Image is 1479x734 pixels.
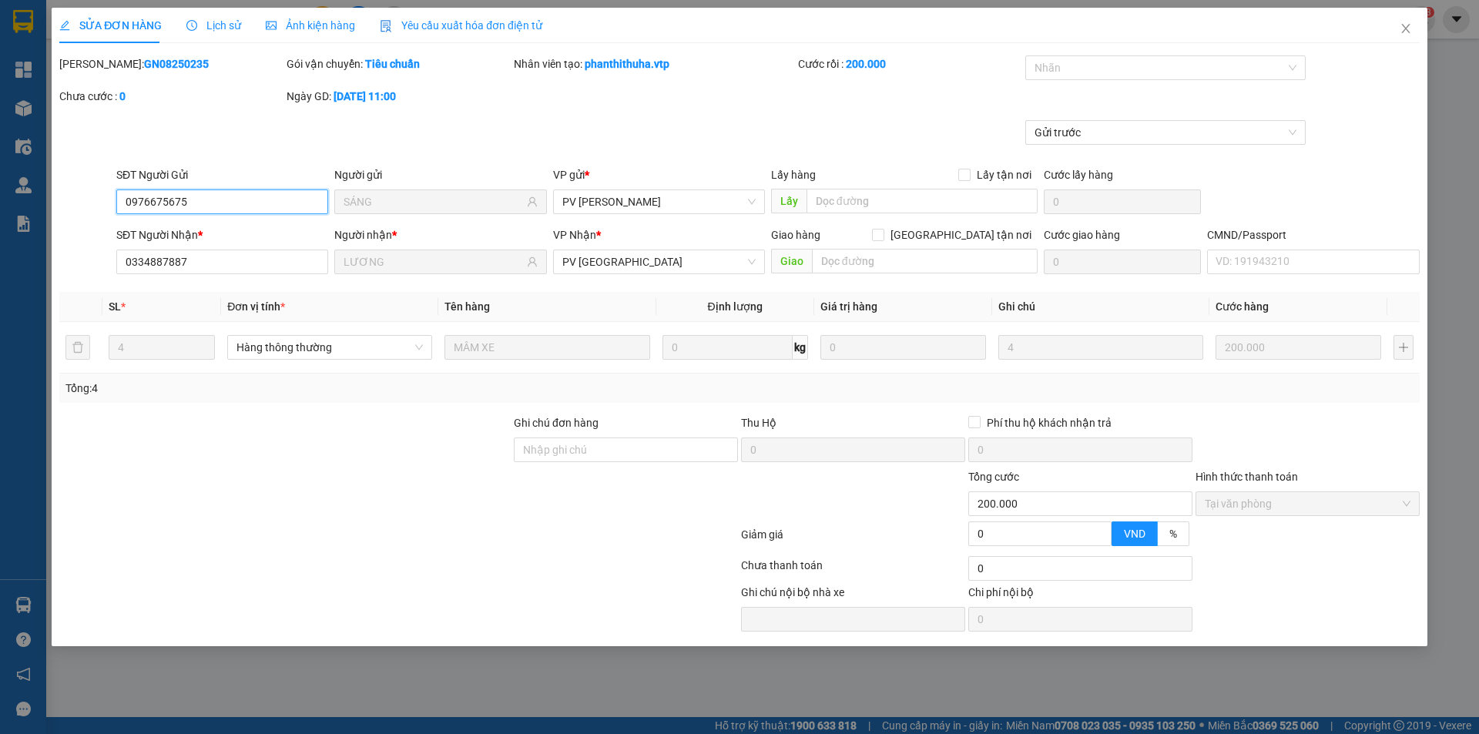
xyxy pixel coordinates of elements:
[65,335,90,360] button: delete
[971,166,1038,183] span: Lấy tận nơi
[65,380,571,397] div: Tổng: 4
[1207,226,1419,243] div: CMND/Passport
[287,55,511,72] div: Gói vận chuyển:
[807,189,1038,213] input: Dọc đường
[771,229,820,241] span: Giao hàng
[444,335,649,360] input: VD: Bàn, Ghế
[514,55,795,72] div: Nhân viên tạo:
[1384,8,1427,51] button: Close
[344,253,523,270] input: Tên người nhận
[334,166,546,183] div: Người gửi
[527,256,538,267] span: user
[884,226,1038,243] span: [GEOGRAPHIC_DATA] tận nơi
[144,58,209,70] b: GN08250235
[227,300,285,313] span: Đơn vị tính
[186,19,241,32] span: Lịch sử
[1196,471,1298,483] label: Hình thức thanh toán
[527,196,538,207] span: user
[771,169,816,181] span: Lấy hàng
[116,166,328,183] div: SĐT Người Gửi
[514,417,599,429] label: Ghi chú đơn hàng
[562,250,756,273] span: PV Tân Bình
[116,226,328,243] div: SĐT Người Nhận
[739,526,967,553] div: Giảm giá
[287,88,511,105] div: Ngày GD:
[812,249,1038,273] input: Dọc đường
[741,584,965,607] div: Ghi chú nội bộ nhà xe
[334,90,396,102] b: [DATE] 11:00
[266,20,277,31] span: picture
[771,249,812,273] span: Giao
[380,20,392,32] img: icon
[1044,169,1113,181] label: Cước lấy hàng
[793,335,808,360] span: kg
[59,88,283,105] div: Chưa cước :
[1124,528,1145,540] span: VND
[798,55,1022,72] div: Cước rồi :
[59,55,283,72] div: [PERSON_NAME]:
[1044,250,1201,274] input: Cước giao hàng
[1169,528,1177,540] span: %
[998,335,1203,360] input: Ghi Chú
[820,335,986,360] input: 0
[444,300,490,313] span: Tên hàng
[266,19,355,32] span: Ảnh kiện hàng
[186,20,197,31] span: clock-circle
[968,471,1019,483] span: Tổng cước
[820,300,877,313] span: Giá trị hàng
[585,58,669,70] b: phanthithuha.vtp
[739,557,967,584] div: Chưa thanh toán
[109,300,121,313] span: SL
[771,189,807,213] span: Lấy
[344,193,523,210] input: Tên người gửi
[1216,300,1269,313] span: Cước hàng
[553,166,765,183] div: VP gửi
[968,584,1192,607] div: Chi phí nội bộ
[1400,22,1412,35] span: close
[846,58,886,70] b: 200.000
[236,336,423,359] span: Hàng thông thường
[59,19,162,32] span: SỬA ĐƠN HÀNG
[334,226,546,243] div: Người nhận
[1393,335,1414,360] button: plus
[562,190,756,213] span: PV Gia Nghĩa
[708,300,763,313] span: Định lượng
[992,292,1209,322] th: Ghi chú
[1044,229,1120,241] label: Cước giao hàng
[1044,189,1201,214] input: Cước lấy hàng
[380,19,542,32] span: Yêu cầu xuất hóa đơn điện tử
[119,90,126,102] b: 0
[741,417,776,429] span: Thu Hộ
[1205,492,1410,515] span: Tại văn phòng
[981,414,1118,431] span: Phí thu hộ khách nhận trả
[365,58,420,70] b: Tiêu chuẩn
[514,437,738,462] input: Ghi chú đơn hàng
[553,229,596,241] span: VP Nhận
[1035,121,1297,144] span: Gửi trước
[59,20,70,31] span: edit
